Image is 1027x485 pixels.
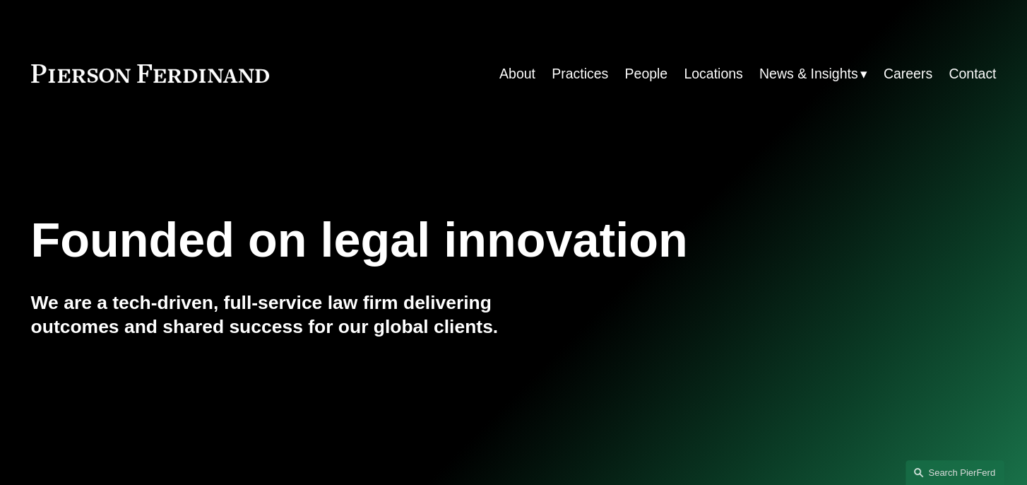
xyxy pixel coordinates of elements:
a: Practices [552,60,608,88]
a: Careers [884,60,932,88]
h1: Founded on legal innovation [31,212,836,267]
a: Locations [684,60,742,88]
a: Contact [949,60,996,88]
h4: We are a tech-driven, full-service law firm delivering outcomes and shared success for our global... [31,291,513,339]
a: About [499,60,535,88]
a: Search this site [906,460,1004,485]
a: folder dropdown [759,60,867,88]
a: People [624,60,667,88]
span: News & Insights [759,62,858,86]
